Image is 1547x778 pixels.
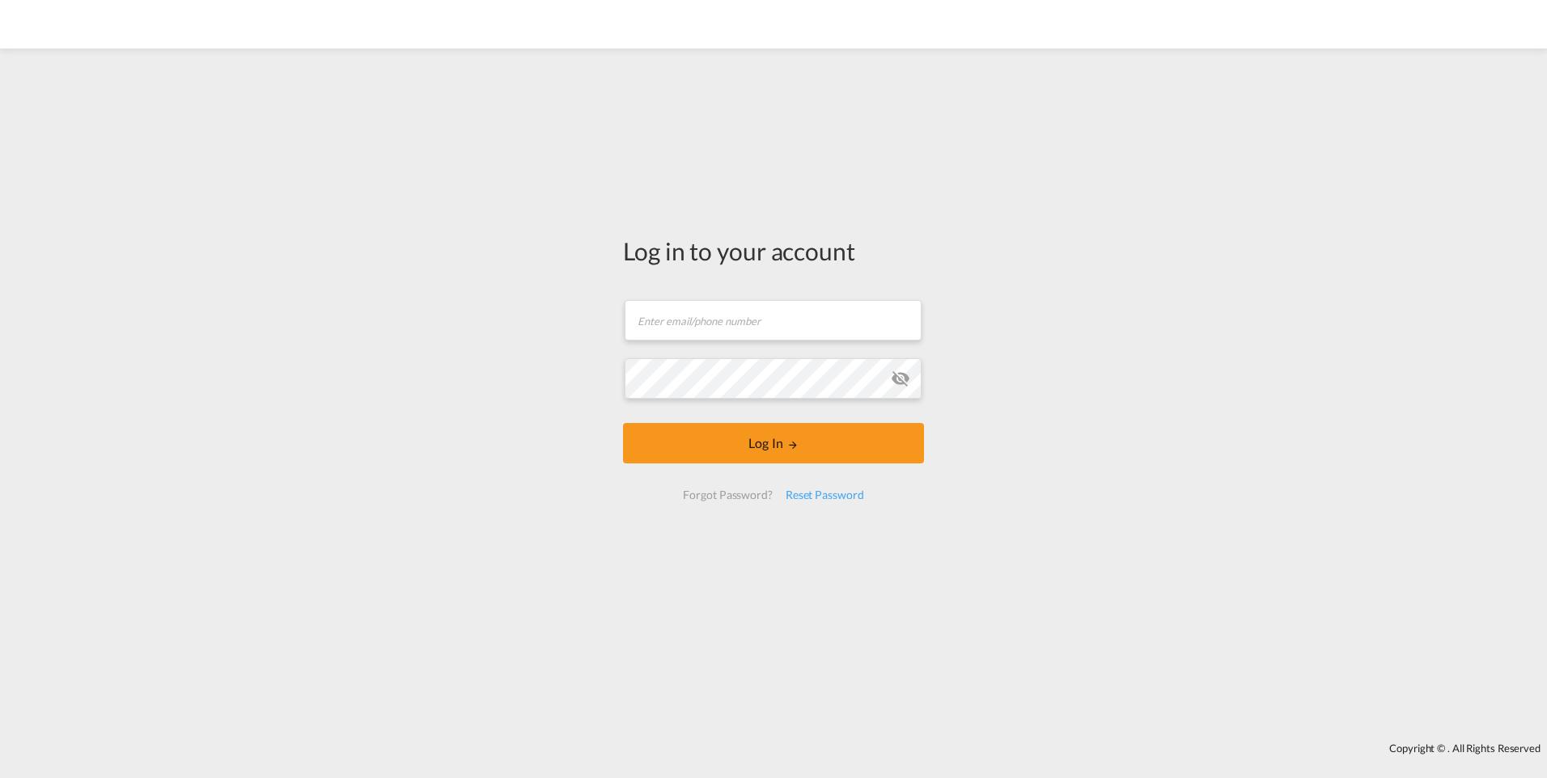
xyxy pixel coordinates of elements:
div: Forgot Password? [676,480,778,510]
div: Log in to your account [623,234,924,268]
div: Reset Password [779,480,871,510]
input: Enter email/phone number [625,300,922,340]
button: LOGIN [623,423,924,463]
md-icon: icon-eye-off [891,369,910,388]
